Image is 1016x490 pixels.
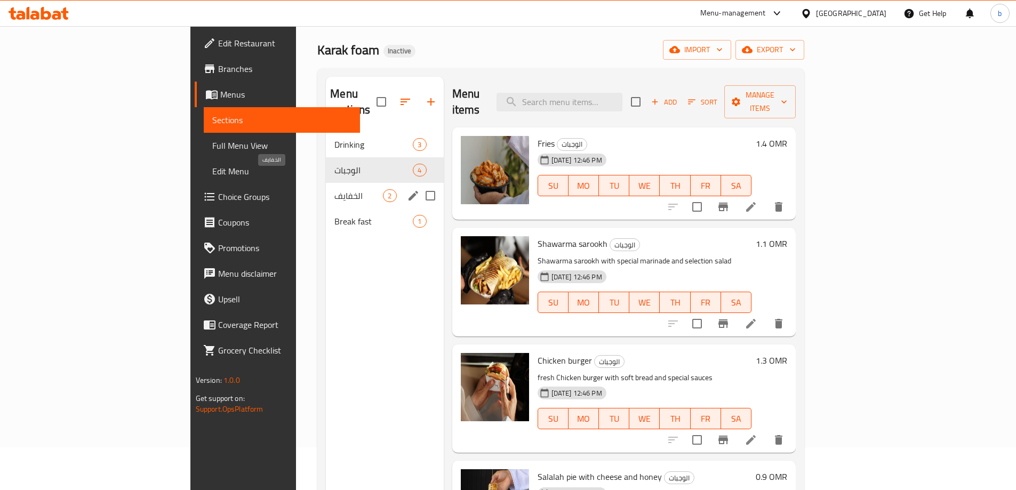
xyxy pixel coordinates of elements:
span: 1.0.0 [223,373,240,387]
div: items [413,215,426,228]
a: Coverage Report [195,312,360,338]
button: WE [629,175,660,196]
span: الوجبات [334,164,413,176]
h6: 1.4 OMR [756,136,787,151]
button: SU [538,408,569,429]
button: Sort [685,94,720,110]
span: Add [650,96,678,108]
span: SA [725,411,747,427]
button: Add section [418,89,444,115]
button: TU [599,175,629,196]
span: [DATE] 12:46 PM [547,155,606,165]
button: SA [721,408,751,429]
img: Fries [461,136,529,204]
button: delete [766,194,791,220]
span: SU [542,295,564,310]
h6: 1.3 OMR [756,353,787,368]
span: Menus [220,88,351,101]
a: Grocery Checklist [195,338,360,363]
button: WE [629,292,660,313]
span: TH [664,411,686,427]
a: Edit menu item [745,200,757,213]
span: Coupons [218,216,351,229]
span: SU [542,178,564,194]
span: 3 [413,140,426,150]
button: Branch-specific-item [710,194,736,220]
a: Choice Groups [195,184,360,210]
a: Full Menu View [204,133,360,158]
span: SA [725,178,747,194]
span: Inactive [383,46,415,55]
div: الخفايف2edit [326,183,443,208]
span: Chicken burger [538,352,592,368]
span: الوجبات [665,472,694,484]
a: Edit Menu [204,158,360,184]
button: SU [538,175,569,196]
span: FR [695,411,717,427]
span: الخفايف [334,189,383,202]
span: Edit Menu [212,165,351,178]
h6: 1.1 OMR [756,236,787,251]
span: Version: [196,373,222,387]
span: Sort items [681,94,724,110]
a: Menus [195,82,360,107]
button: MO [569,408,599,429]
p: Shawarma sarookh with special marinade and selection salad [538,254,752,268]
span: MO [573,295,595,310]
span: MO [573,178,595,194]
span: Sort sections [393,89,418,115]
input: search [497,93,622,111]
a: Edit Restaurant [195,30,360,56]
button: export [735,40,804,60]
button: MO [569,175,599,196]
span: 4 [413,165,426,175]
span: Fries [538,135,555,151]
h2: Menu items [452,86,484,118]
button: TH [660,292,690,313]
span: Promotions [218,242,351,254]
a: Coupons [195,210,360,235]
span: Branches [218,62,351,75]
span: Select to update [686,429,708,451]
h6: 0.9 OMR [756,469,787,484]
span: SA [725,295,747,310]
button: SA [721,292,751,313]
span: Salalah pie with cheese and honey [538,469,662,485]
span: [DATE] 12:46 PM [547,272,606,282]
div: Drinking3 [326,132,443,157]
button: SU [538,292,569,313]
a: Edit menu item [745,317,757,330]
span: WE [634,178,655,194]
span: Choice Groups [218,190,351,203]
span: الوجبات [595,356,624,368]
button: TH [660,408,690,429]
span: الوجبات [610,239,639,251]
button: FR [691,175,721,196]
span: Add item [647,94,681,110]
span: Break fast [334,215,413,228]
span: Drinking [334,138,413,151]
div: items [413,138,426,151]
div: الوجبات [594,355,625,368]
span: Coverage Report [218,318,351,331]
a: Support.OpsPlatform [196,402,263,416]
span: Grocery Checklist [218,344,351,357]
button: Branch-specific-item [710,427,736,453]
span: 1 [413,216,426,227]
span: FR [695,295,717,310]
span: Shawarma sarookh [538,236,607,252]
span: Select to update [686,312,708,335]
span: 2 [383,191,396,201]
button: TU [599,292,629,313]
img: Shawarma sarookh [461,236,529,304]
span: TH [664,295,686,310]
button: TH [660,175,690,196]
button: delete [766,427,791,453]
nav: Menu sections [326,127,443,238]
span: Select section [625,91,647,113]
div: الوجبات [557,138,587,151]
a: Sections [204,107,360,133]
span: Select all sections [370,91,393,113]
button: FR [691,292,721,313]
